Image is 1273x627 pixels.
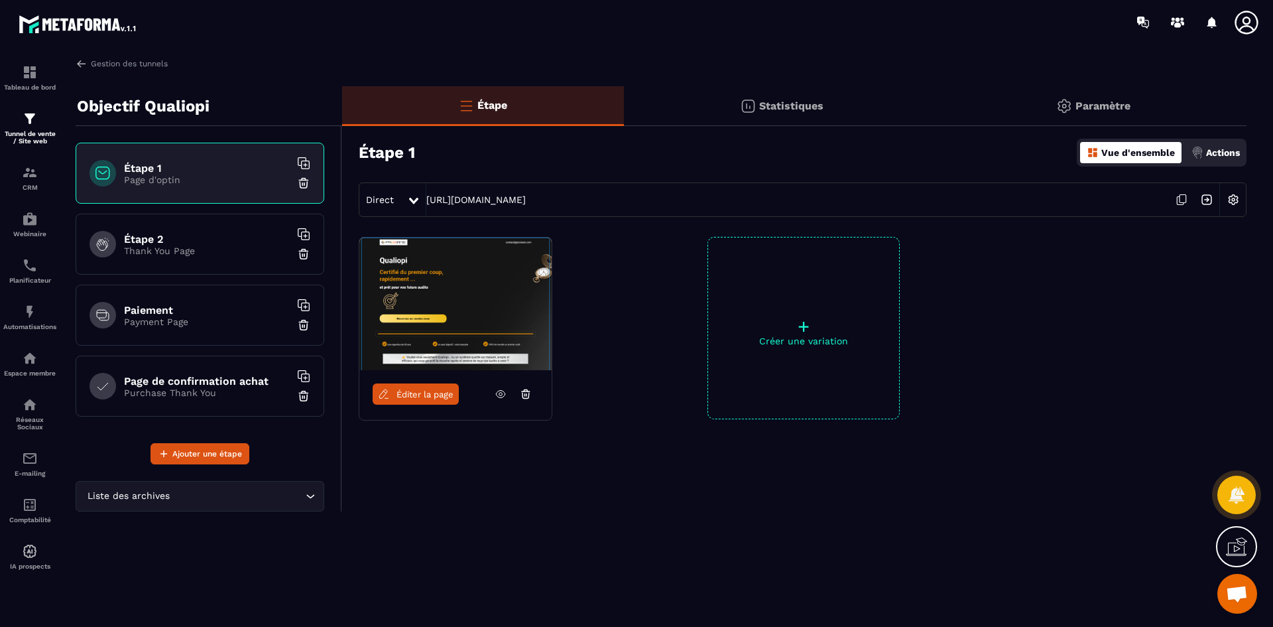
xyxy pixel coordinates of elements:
[76,58,88,70] img: arrow
[22,397,38,413] img: social-network
[22,165,38,180] img: formation
[297,176,310,190] img: trash
[124,245,290,256] p: Thank You Page
[3,487,56,533] a: accountantaccountantComptabilité
[124,233,290,245] h6: Étape 2
[172,447,242,460] span: Ajouter une étape
[1194,187,1219,212] img: arrow-next.bcc2205e.svg
[708,336,899,346] p: Créer une variation
[76,481,324,512] div: Search for option
[1191,147,1203,159] img: actions.d6e523a2.png
[151,443,249,464] button: Ajouter une étape
[740,98,756,114] img: stats.20deebd0.svg
[22,304,38,320] img: automations
[458,98,474,113] img: bars-o.4a397970.svg
[124,162,290,174] h6: Étape 1
[3,201,56,247] a: automationsautomationsWebinaire
[76,58,168,70] a: Gestion des tunnels
[124,316,290,327] p: Payment Page
[1075,100,1130,112] p: Paramètre
[759,100,823,112] p: Statistiques
[3,155,56,201] a: formationformationCRM
[124,174,290,185] p: Page d'optin
[297,247,310,261] img: trash
[172,489,302,504] input: Search for option
[3,441,56,487] a: emailemailE-mailing
[708,317,899,336] p: +
[3,84,56,91] p: Tableau de bord
[3,294,56,340] a: automationsautomationsAutomatisations
[1217,574,1257,614] a: Ouvrir le chat
[3,340,56,387] a: automationsautomationsEspace membre
[297,318,310,332] img: trash
[3,387,56,441] a: social-networksocial-networkRéseaux Sociaux
[3,277,56,284] p: Planificateur
[3,101,56,155] a: formationformationTunnel de vente / Site web
[124,387,290,398] p: Purchase Thank You
[426,194,526,205] a: [URL][DOMAIN_NAME]
[3,184,56,191] p: CRM
[359,238,552,370] img: image
[84,489,172,504] span: Liste des archives
[3,323,56,330] p: Automatisations
[359,143,415,162] h3: Étape 1
[22,257,38,273] img: scheduler
[297,389,310,403] img: trash
[366,194,394,205] span: Direct
[1101,147,1175,158] p: Vue d'ensemble
[3,230,56,238] p: Webinaire
[3,416,56,431] p: Réseaux Sociaux
[124,304,290,316] h6: Paiement
[477,99,507,111] p: Étape
[22,64,38,80] img: formation
[22,111,38,127] img: formation
[3,470,56,477] p: E-mailing
[3,54,56,101] a: formationformationTableau de bord
[1206,147,1240,158] p: Actions
[22,451,38,466] img: email
[19,12,138,36] img: logo
[396,389,454,399] span: Éditer la page
[3,516,56,523] p: Comptabilité
[3,247,56,294] a: schedulerschedulerPlanificateur
[22,543,38,559] img: automations
[1056,98,1072,114] img: setting-gr.5f69749f.svg
[1221,187,1246,212] img: setting-w.858f3a88.svg
[3,130,56,145] p: Tunnel de vente / Site web
[22,497,38,513] img: accountant
[22,350,38,366] img: automations
[77,93,210,119] p: Objectif Qualiopi
[3,370,56,377] p: Espace membre
[22,211,38,227] img: automations
[1087,147,1099,159] img: dashboard-orange.40269519.svg
[124,375,290,387] h6: Page de confirmation achat
[3,563,56,570] p: IA prospects
[373,383,459,405] a: Éditer la page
